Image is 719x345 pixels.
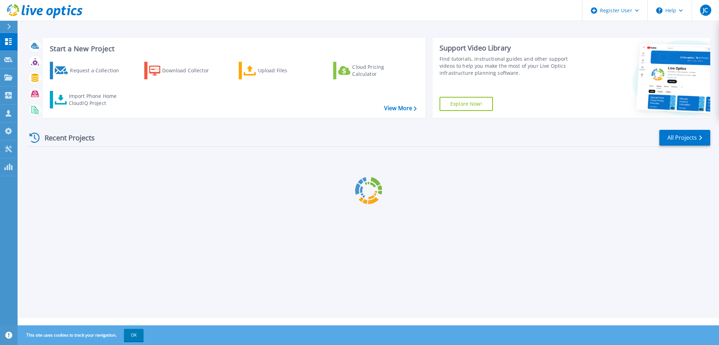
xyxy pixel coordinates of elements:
a: Explore Now! [440,97,493,111]
a: Request a Collection [50,62,128,79]
div: Request a Collection [70,64,126,78]
button: OK [124,329,144,341]
div: Support Video Library [440,44,582,53]
a: Cloud Pricing Calculator [333,62,411,79]
div: Download Collector [162,64,218,78]
a: Download Collector [144,62,223,79]
span: This site uses cookies to track your navigation. [19,329,144,341]
a: All Projects [659,130,710,146]
div: Find tutorials, instructional guides and other support videos to help you make the most of your L... [440,55,582,77]
span: JC [703,7,708,13]
div: Import Phone Home CloudIQ Project [69,93,124,107]
h3: Start a New Project [50,45,416,53]
a: Upload Files [239,62,317,79]
a: View More [384,105,417,112]
div: Upload Files [258,64,314,78]
div: Recent Projects [27,129,104,146]
div: Cloud Pricing Calculator [352,64,408,78]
